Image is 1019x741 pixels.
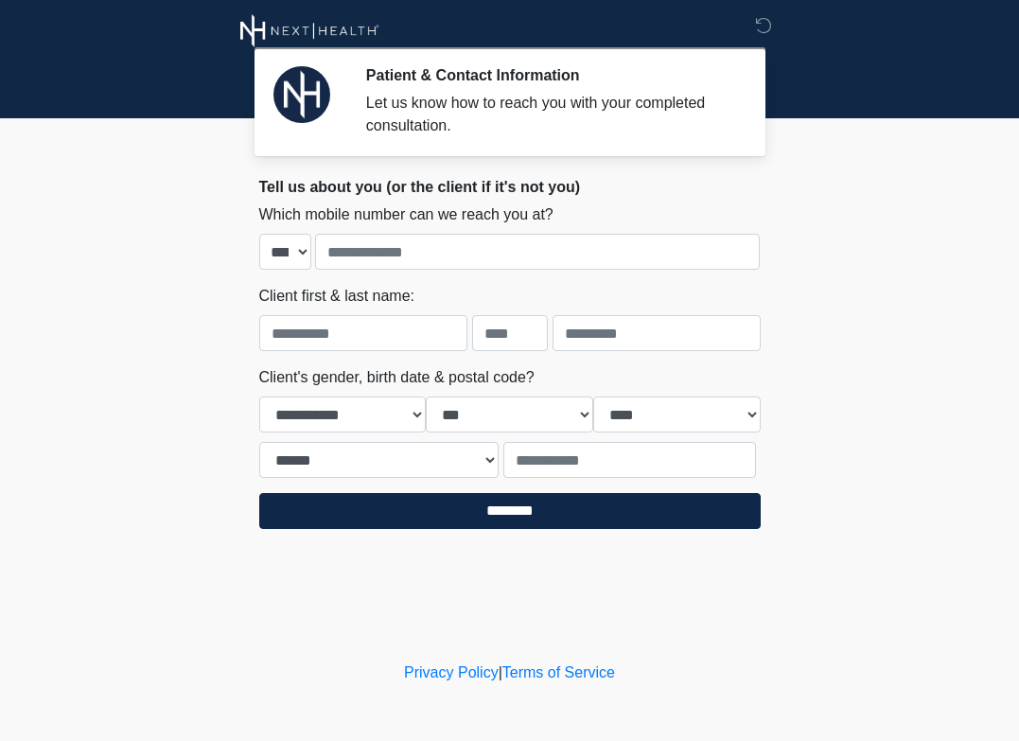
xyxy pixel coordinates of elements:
h2: Tell us about you (or the client if it's not you) [259,178,761,196]
img: Agent Avatar [273,66,330,123]
div: Let us know how to reach you with your completed consultation. [366,92,732,137]
img: Next Health Wellness Logo [240,14,379,47]
h2: Patient & Contact Information [366,66,732,84]
label: Which mobile number can we reach you at? [259,203,553,226]
a: | [499,664,502,680]
a: Terms of Service [502,664,615,680]
label: Client's gender, birth date & postal code? [259,366,535,389]
a: Privacy Policy [404,664,499,680]
label: Client first & last name: [259,285,415,308]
